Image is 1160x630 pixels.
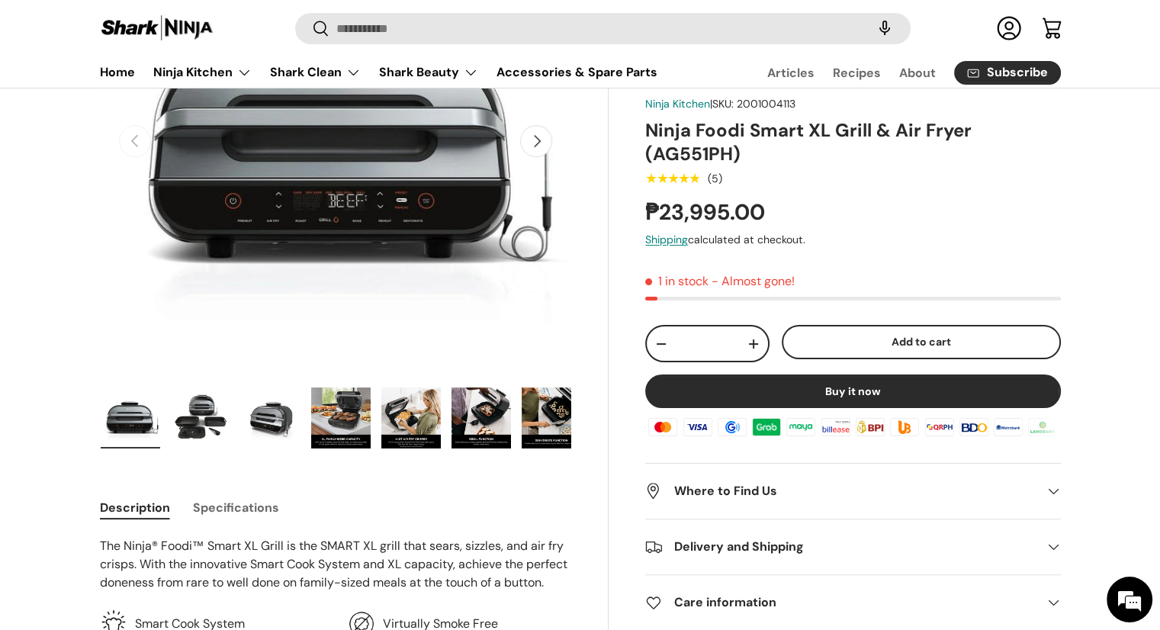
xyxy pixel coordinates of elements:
img: ubp [888,416,921,439]
nav: Secondary [731,57,1061,88]
button: Specifications [193,490,279,525]
a: Accessories & Spare Parts [496,57,657,87]
img: Ninja Foodi Smart XL Grill & Air Fryer (AG551PH) [451,387,511,448]
h2: Delivery and Shipping [645,538,1036,556]
span: | [710,97,795,111]
h1: Ninja Foodi Smart XL Grill & Air Fryer (AG551PH) [645,118,1060,166]
div: (5) [708,173,722,185]
summary: Shark Beauty [370,57,487,88]
summary: Shark Clean [261,57,370,88]
img: Ninja Foodi Smart XL Grill & Air Fryer (AG551PH) [311,387,371,448]
span: ★★★★★ [645,171,699,186]
a: Ninja Kitchen [645,97,710,111]
span: The Ninja® Foodi™ Smart XL Grill is the SMART XL grill that sears, sizzles, and air fry crisps. W... [100,538,567,590]
img: Ninja Foodi Smart XL Grill & Air Fryer (AG551PH) [381,387,441,448]
img: ninja-foodi-smart-xl-grill-and-air-fryer-full-parts-view-shark-ninja-philippines [171,387,230,448]
span: Subscribe [987,67,1048,79]
a: Recipes [833,58,881,88]
img: visa [680,416,714,439]
img: landbank [1026,416,1059,439]
nav: Primary [100,57,657,88]
img: billease [819,416,853,439]
a: Home [100,57,135,87]
span: SKU: [712,97,734,111]
img: grabpay [750,416,783,439]
summary: Ninja Kitchen [144,57,261,88]
summary: Delivery and Shipping [645,519,1060,574]
img: gcash [715,416,749,439]
a: Shipping [645,233,688,247]
strong: ₱23,995.00 [645,198,769,227]
div: calculated at checkout. [645,233,1060,249]
span: 2001004113 [737,97,795,111]
p: - Almost gone! [712,274,795,290]
span: 1 in stock [645,274,709,290]
img: bdo [957,416,991,439]
img: ninja-foodi-smart-xl-grill-and-air-fryer-full-view-shark-ninja-philippines [101,387,160,448]
img: metrobank [991,416,1025,439]
a: About [899,58,936,88]
img: master [646,416,680,439]
img: ninja-foodi-smart-xl-grill-and-air-fryer-left-side-view-shark-ninja-philippines [241,387,300,448]
img: Shark Ninja Philippines [100,14,214,43]
summary: Where to Find Us [645,464,1060,519]
img: Ninja Foodi Smart XL Grill & Air Fryer (AG551PH) [522,387,581,448]
speech-search-button: Search by voice [860,12,909,46]
summary: Care information [645,575,1060,630]
img: qrph [922,416,956,439]
button: Add to cart [782,326,1061,360]
img: maya [784,416,818,439]
h2: Where to Find Us [645,482,1036,500]
a: Subscribe [954,61,1061,85]
img: bpi [853,416,887,439]
button: Buy it now [645,374,1060,408]
h2: Care information [645,593,1036,612]
div: 5.0 out of 5.0 stars [645,172,699,185]
button: Description [100,490,170,525]
a: Articles [767,58,815,88]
